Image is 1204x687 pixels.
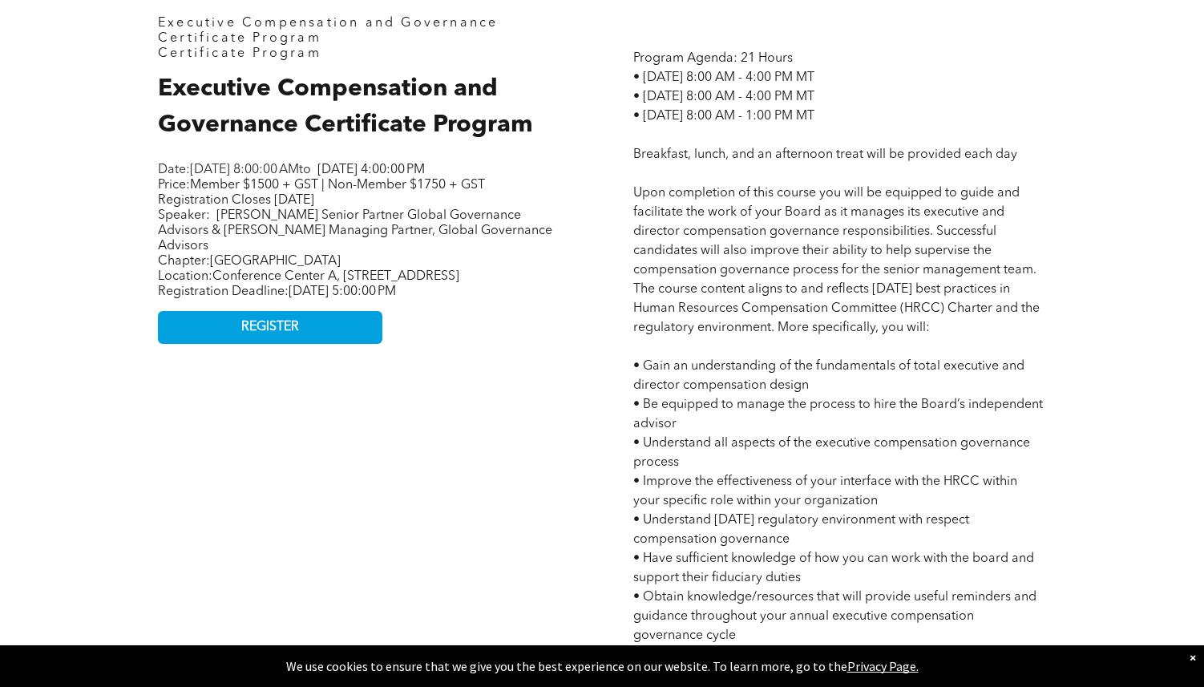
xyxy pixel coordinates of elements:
a: REGISTER [158,311,382,344]
span: REGISTER [241,320,299,335]
div: Dismiss notification [1190,649,1196,665]
span: [DATE] 8:00:00 AM [190,164,299,176]
span: [GEOGRAPHIC_DATA] [210,255,341,268]
span: Date: to [158,164,311,176]
span: [DATE] 4:00:00 PM [317,164,425,176]
span: Speaker: [158,209,210,222]
span: Location: Registration Deadline: [158,270,459,298]
span: [DATE] 5:00:00 PM [289,285,396,298]
a: Privacy Page. [847,658,919,674]
span: Executive Compensation and Governance Certificate Program [158,17,498,45]
span: Conference Center A, [STREET_ADDRESS] [212,270,459,283]
span: [PERSON_NAME] Senior Partner Global Governance Advisors & [PERSON_NAME] Managing Partner, Global ... [158,209,552,253]
span: Certificate Program [158,47,321,60]
span: Executive Compensation and Governance Certificate Program [158,77,533,137]
span: Member $1500 + GST | Non-Member $1750 + GST Registration Closes [DATE] [158,179,485,207]
span: Price: [158,179,485,207]
span: Chapter: [158,255,341,268]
